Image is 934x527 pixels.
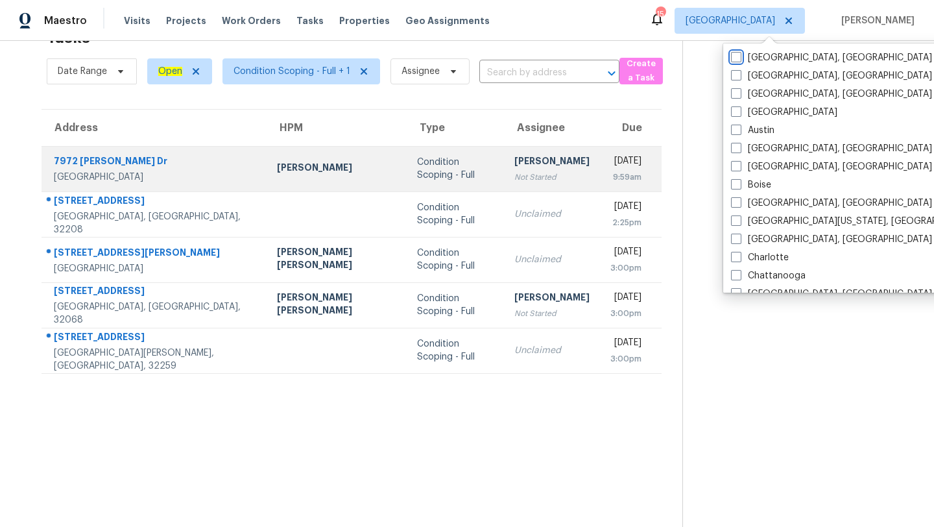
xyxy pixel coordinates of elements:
[610,245,641,262] div: [DATE]
[124,14,150,27] span: Visits
[44,14,87,27] span: Maestro
[514,291,590,307] div: [PERSON_NAME]
[417,292,494,318] div: Condition Scoping - Full
[47,31,90,44] h2: Tasks
[277,291,396,320] div: [PERSON_NAME] [PERSON_NAME]
[610,154,641,171] div: [DATE]
[54,154,256,171] div: 7972 [PERSON_NAME] Dr
[401,65,440,78] span: Assignee
[610,171,641,184] div: 9:59am
[610,336,641,352] div: [DATE]
[514,171,590,184] div: Not Started
[731,269,806,282] label: Chattanooga
[54,194,256,210] div: [STREET_ADDRESS]
[731,288,932,300] label: [GEOGRAPHIC_DATA], [GEOGRAPHIC_DATA]
[514,344,590,357] div: Unclaimed
[731,124,774,137] label: Austin
[600,110,662,146] th: Due
[514,307,590,320] div: Not Started
[731,197,932,210] label: [GEOGRAPHIC_DATA], [GEOGRAPHIC_DATA]
[158,67,182,76] ah_el_jm_1744035306855: Open
[610,216,641,229] div: 2:25pm
[417,201,494,227] div: Condition Scoping - Full
[731,160,932,173] label: [GEOGRAPHIC_DATA], [GEOGRAPHIC_DATA]
[277,161,396,177] div: [PERSON_NAME]
[407,110,504,146] th: Type
[54,330,256,347] div: [STREET_ADDRESS]
[54,171,256,184] div: [GEOGRAPHIC_DATA]
[610,200,641,216] div: [DATE]
[610,262,641,275] div: 3:00pm
[417,156,494,182] div: Condition Scoping - Full
[610,291,641,307] div: [DATE]
[267,110,407,146] th: HPM
[731,142,932,155] label: [GEOGRAPHIC_DATA], [GEOGRAPHIC_DATA]
[339,14,390,27] span: Properties
[731,178,771,191] label: Boise
[54,347,256,373] div: [GEOGRAPHIC_DATA][PERSON_NAME], [GEOGRAPHIC_DATA], 32259
[54,246,256,262] div: [STREET_ADDRESS][PERSON_NAME]
[417,337,494,363] div: Condition Scoping - Full
[54,300,256,326] div: [GEOGRAPHIC_DATA], [GEOGRAPHIC_DATA], 32068
[514,154,590,171] div: [PERSON_NAME]
[731,69,932,82] label: [GEOGRAPHIC_DATA], [GEOGRAPHIC_DATA]
[619,58,663,84] button: Create a Task
[54,284,256,300] div: [STREET_ADDRESS]
[479,63,583,83] input: Search by address
[504,110,600,146] th: Assignee
[514,253,590,266] div: Unclaimed
[514,208,590,221] div: Unclaimed
[405,14,490,27] span: Geo Assignments
[54,262,256,275] div: [GEOGRAPHIC_DATA]
[610,307,641,320] div: 3:00pm
[626,56,656,86] span: Create a Task
[656,8,665,21] div: 15
[836,14,915,27] span: [PERSON_NAME]
[610,352,641,365] div: 3:00pm
[54,210,256,236] div: [GEOGRAPHIC_DATA], [GEOGRAPHIC_DATA], 32208
[603,64,621,82] button: Open
[277,245,396,275] div: [PERSON_NAME] [PERSON_NAME]
[731,88,932,101] label: [GEOGRAPHIC_DATA], [GEOGRAPHIC_DATA]
[42,110,267,146] th: Address
[731,51,932,64] label: [GEOGRAPHIC_DATA], [GEOGRAPHIC_DATA]
[686,14,775,27] span: [GEOGRAPHIC_DATA]
[417,247,494,273] div: Condition Scoping - Full
[166,14,206,27] span: Projects
[58,65,107,78] span: Date Range
[731,251,789,264] label: Charlotte
[731,233,932,246] label: [GEOGRAPHIC_DATA], [GEOGRAPHIC_DATA]
[222,14,281,27] span: Work Orders
[233,65,350,78] span: Condition Scoping - Full + 1
[731,106,837,119] label: [GEOGRAPHIC_DATA]
[296,16,324,25] span: Tasks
